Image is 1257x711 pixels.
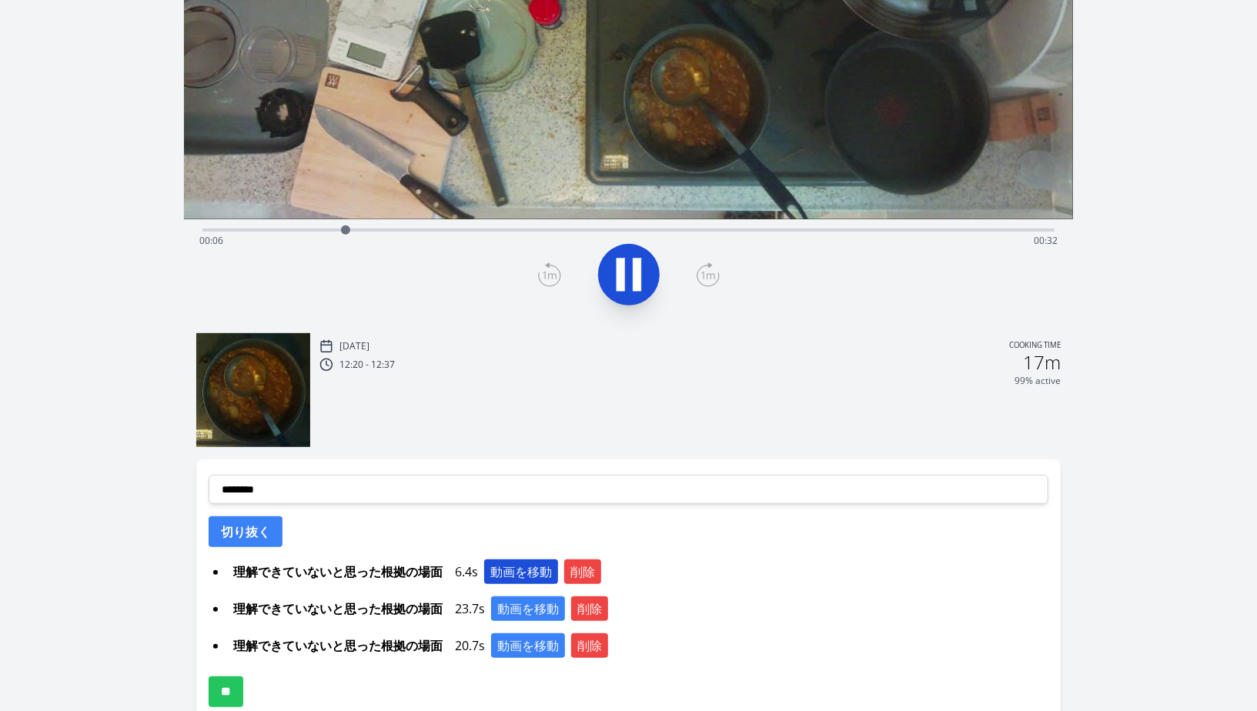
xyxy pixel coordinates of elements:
[1034,234,1058,247] span: 00:32
[1015,375,1061,387] p: 99% active
[196,333,310,447] img: 250909032134_thumb.jpeg
[1023,353,1061,372] h2: 17m
[484,559,558,584] button: 動画を移動
[564,559,601,584] button: 削除
[227,559,1048,584] div: 6.4s
[339,340,369,352] p: [DATE]
[209,516,282,547] button: 切り抜く
[571,633,608,658] button: 削除
[571,596,608,621] button: 削除
[227,559,449,584] span: 理解できていないと思った根拠の場面
[227,596,449,621] span: 理解できていないと思った根拠の場面
[339,359,395,371] p: 12:20 - 12:37
[1009,339,1061,353] p: Cooking time
[227,596,1048,621] div: 23.7s
[199,234,223,247] span: 00:06
[227,633,1048,658] div: 20.7s
[227,633,449,658] span: 理解できていないと思った根拠の場面
[491,633,565,658] button: 動画を移動
[491,596,565,621] button: 動画を移動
